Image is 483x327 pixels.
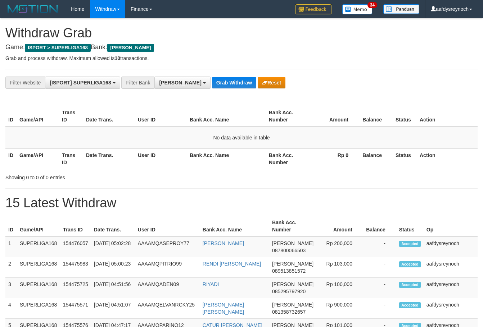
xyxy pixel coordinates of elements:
[424,236,478,257] td: aafdysreynoch
[203,240,244,246] a: [PERSON_NAME]
[187,106,266,126] th: Bank Acc. Name
[135,216,200,236] th: User ID
[5,44,478,51] h4: Game: Bank:
[17,257,60,278] td: SUPERLIGA168
[5,216,17,236] th: ID
[5,106,17,126] th: ID
[5,148,17,169] th: ID
[5,298,17,319] td: 4
[203,281,219,287] a: RIYADI
[363,216,396,236] th: Balance
[316,298,363,319] td: Rp 900,000
[359,148,393,169] th: Balance
[135,236,200,257] td: AAAAMQASEPROY77
[17,148,59,169] th: Game/API
[5,236,17,257] td: 1
[399,241,421,247] span: Accepted
[5,55,478,62] p: Grab and process withdraw. Maximum allowed is transactions.
[393,106,417,126] th: Status
[417,148,478,169] th: Action
[363,257,396,278] td: -
[91,216,135,236] th: Date Trans.
[316,257,363,278] td: Rp 103,000
[5,196,478,210] h1: 15 Latest Withdraw
[91,257,135,278] td: [DATE] 05:00:23
[316,236,363,257] td: Rp 200,000
[5,4,60,14] img: MOTION_logo.png
[83,148,135,169] th: Date Trans.
[308,106,359,126] th: Amount
[5,26,478,40] h1: Withdraw Grab
[383,4,419,14] img: panduan.png
[399,302,421,308] span: Accepted
[359,106,393,126] th: Balance
[203,261,261,267] a: RENDI [PERSON_NAME]
[342,4,373,14] img: Button%20Memo.svg
[272,281,313,287] span: [PERSON_NAME]
[424,216,478,236] th: Op
[272,261,313,267] span: [PERSON_NAME]
[17,298,60,319] td: SUPERLIGA168
[17,106,59,126] th: Game/API
[135,298,200,319] td: AAAAMQELVANRCKY25
[59,106,83,126] th: Trans ID
[135,148,187,169] th: User ID
[60,216,91,236] th: Trans ID
[316,278,363,298] td: Rp 100,000
[91,298,135,319] td: [DATE] 04:51:07
[60,298,91,319] td: 154475571
[308,148,359,169] th: Rp 0
[83,106,135,126] th: Date Trans.
[258,77,285,88] button: Reset
[154,77,210,89] button: [PERSON_NAME]
[367,2,377,8] span: 34
[272,248,306,253] span: Copy 087800066503 to clipboard
[399,282,421,288] span: Accepted
[424,298,478,319] td: aafdysreynoch
[5,171,196,181] div: Showing 0 to 0 of 0 entries
[266,148,308,169] th: Bank Acc. Number
[159,80,201,86] span: [PERSON_NAME]
[363,298,396,319] td: -
[17,236,60,257] td: SUPERLIGA168
[5,278,17,298] td: 3
[91,278,135,298] td: [DATE] 04:51:56
[17,216,60,236] th: Game/API
[363,236,396,257] td: -
[424,278,478,298] td: aafdysreynoch
[417,106,478,126] th: Action
[50,80,111,86] span: [ISPORT] SUPERLIGA168
[5,126,478,149] td: No data available in table
[25,44,91,52] span: ISPORT > SUPERLIGA168
[135,106,187,126] th: User ID
[60,278,91,298] td: 154475725
[107,44,154,52] span: [PERSON_NAME]
[17,278,60,298] td: SUPERLIGA168
[272,302,313,308] span: [PERSON_NAME]
[203,302,244,315] a: [PERSON_NAME] [PERSON_NAME]
[200,216,269,236] th: Bank Acc. Name
[60,236,91,257] td: 154476057
[424,257,478,278] td: aafdysreynoch
[269,216,316,236] th: Bank Acc. Number
[5,257,17,278] td: 2
[91,236,135,257] td: [DATE] 05:02:28
[121,77,154,89] div: Filter Bank
[316,216,363,236] th: Amount
[272,268,306,274] span: Copy 089513851572 to clipboard
[399,261,421,267] span: Accepted
[212,77,256,88] button: Grab Withdraw
[114,55,120,61] strong: 10
[272,240,313,246] span: [PERSON_NAME]
[59,148,83,169] th: Trans ID
[5,77,45,89] div: Filter Website
[295,4,331,14] img: Feedback.jpg
[396,216,424,236] th: Status
[363,278,396,298] td: -
[187,148,266,169] th: Bank Acc. Name
[272,309,306,315] span: Copy 081358732657 to clipboard
[393,148,417,169] th: Status
[272,289,306,294] span: Copy 085295797920 to clipboard
[266,106,308,126] th: Bank Acc. Number
[45,77,120,89] button: [ISPORT] SUPERLIGA168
